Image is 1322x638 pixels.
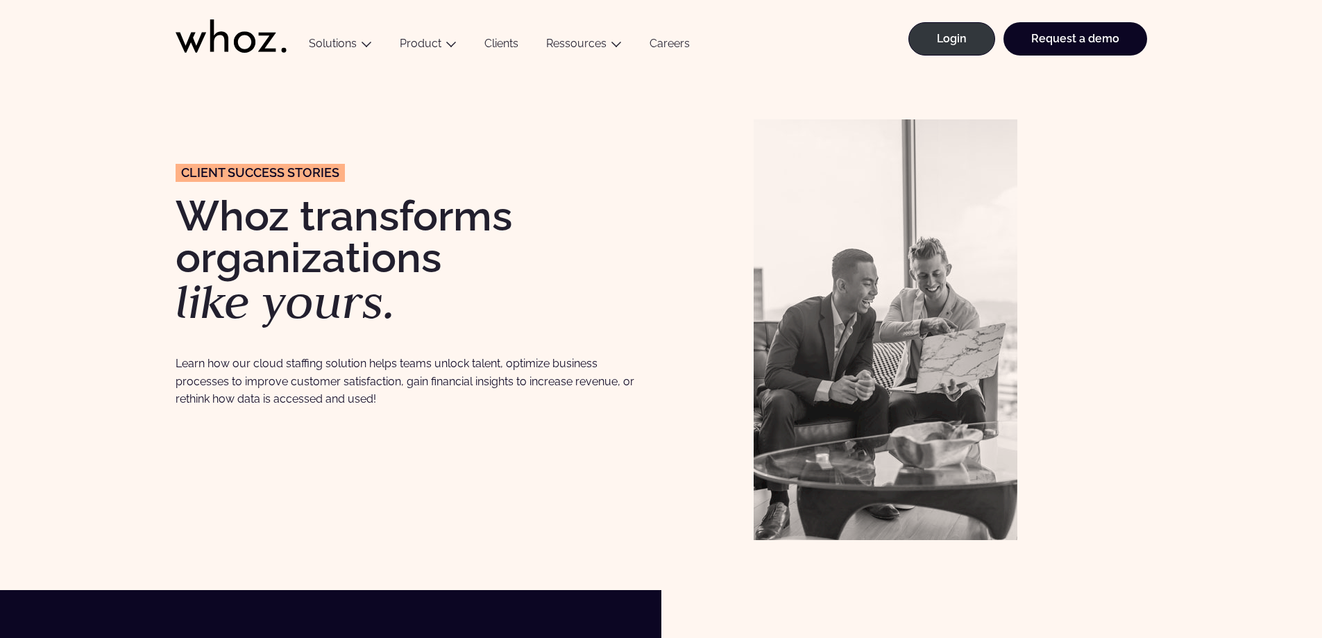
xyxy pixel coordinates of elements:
a: Clients [471,37,532,56]
a: Ressources [546,37,607,50]
a: Careers [636,37,704,56]
span: CLIENT success stories [181,167,339,179]
em: like yours. [176,271,396,332]
button: Ressources [532,37,636,56]
p: Learn how our cloud staffing solution helps teams unlock talent, optimize business processes to i... [176,355,647,408]
a: Product [400,37,441,50]
img: Clients Whoz [754,119,1017,540]
button: Product [386,37,471,56]
button: Solutions [295,37,386,56]
a: Request a demo [1003,22,1147,56]
h1: Whoz transforms organizations [176,195,647,326]
a: Login [908,22,995,56]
